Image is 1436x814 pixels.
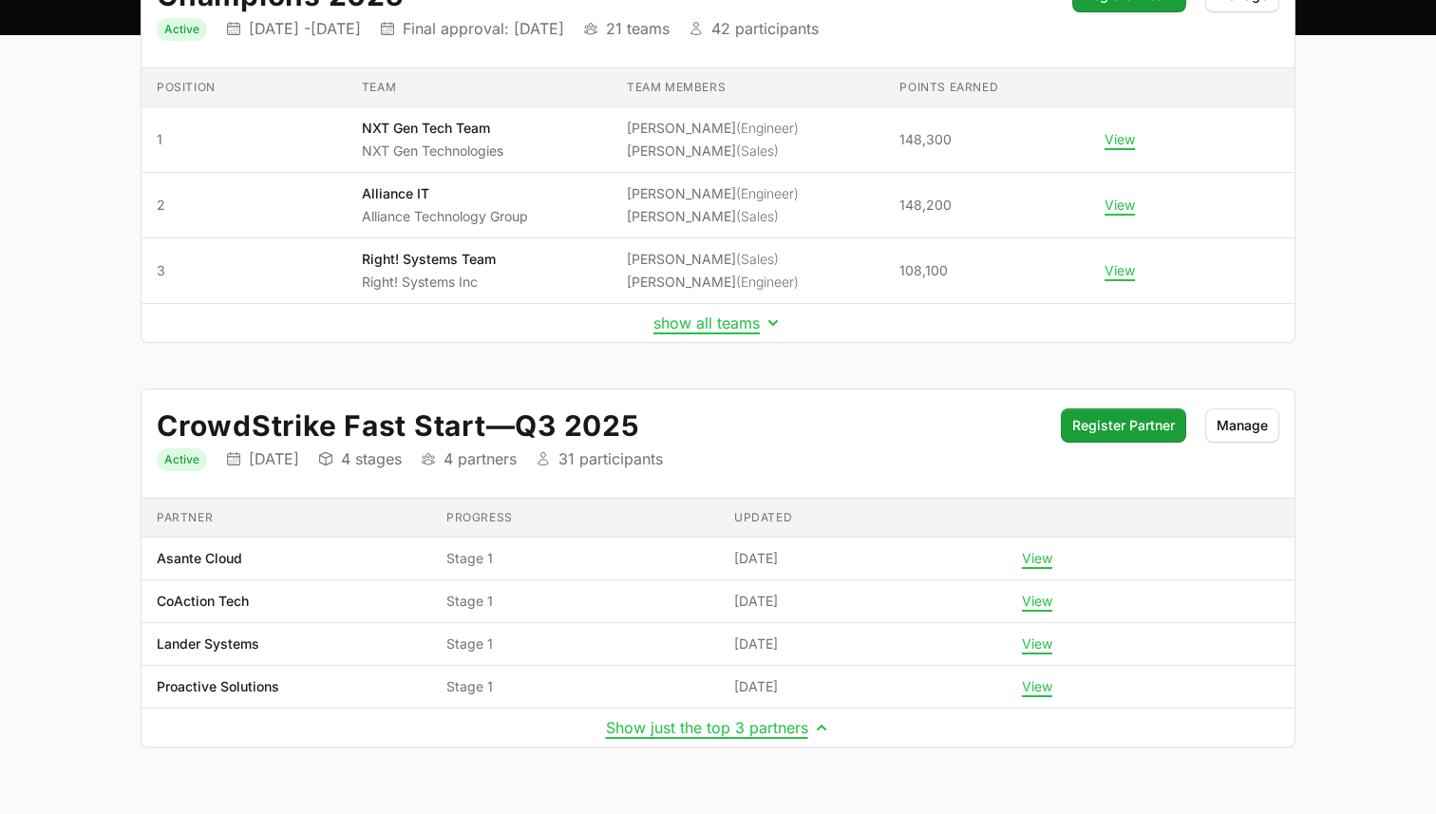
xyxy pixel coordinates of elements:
p: 42 participants [711,19,819,38]
li: [PERSON_NAME] [627,273,799,292]
p: [DATE] - [DATE] [249,19,361,38]
span: — [486,408,516,443]
span: (Sales) [736,208,779,224]
span: (Engineer) [736,185,799,201]
button: View [1022,593,1052,610]
p: Proactive Solutions [157,677,279,696]
span: 3 [157,261,331,280]
span: 1 [157,130,331,149]
span: 108,100 [899,261,948,280]
span: [DATE] [734,677,778,696]
p: CoAction Tech [157,592,249,611]
button: Show just the top 3 partners [606,718,831,737]
p: Lander Systems [157,634,259,653]
p: Right! Systems Inc [362,273,496,292]
h2: CrowdStrike Fast Start Q3 2025 [157,408,1042,443]
span: Register Partner [1072,414,1175,437]
button: View [1022,635,1052,653]
button: View [1105,197,1135,214]
span: 148,300 [899,130,952,149]
button: View [1105,262,1135,279]
span: (Sales) [736,251,779,267]
span: Stage 1 [446,677,704,696]
span: (Sales) [736,142,779,159]
th: Partner [142,499,431,538]
li: [PERSON_NAME] [627,119,799,138]
div: Initiative details [141,388,1295,748]
span: 2 [157,196,331,215]
li: [PERSON_NAME] [627,142,799,161]
th: Team [347,68,612,107]
span: [DATE] [734,634,778,653]
button: show all teams [653,313,783,332]
li: [PERSON_NAME] [627,250,799,269]
p: 31 participants [558,449,663,468]
p: [DATE] [249,449,299,468]
p: 4 stages [341,449,402,468]
p: Right! Systems Team [362,250,496,269]
span: Stage 1 [446,592,704,611]
span: [DATE] [734,592,778,611]
span: Stage 1 [446,549,704,568]
th: Team members [612,68,884,107]
span: 148,200 [899,196,952,215]
p: Asante Cloud [157,549,242,568]
li: [PERSON_NAME] [627,207,799,226]
span: Manage [1217,414,1268,437]
p: NXT Gen Tech Team [362,119,503,138]
p: Final approval: [DATE] [403,19,564,38]
button: View [1022,678,1052,695]
th: Points earned [884,68,1089,107]
span: [DATE] [734,549,778,568]
p: 4 partners [444,449,517,468]
li: [PERSON_NAME] [627,184,799,203]
th: Progress [431,499,719,538]
span: (Engineer) [736,274,799,290]
p: Alliance Technology Group [362,207,528,226]
span: Stage 1 [446,634,704,653]
p: 21 teams [606,19,670,38]
p: Alliance IT [362,184,528,203]
button: View [1022,550,1052,567]
p: NXT Gen Technologies [362,142,503,161]
th: Position [142,68,347,107]
span: (Engineer) [736,120,799,136]
button: Register Partner [1061,408,1186,443]
button: View [1105,131,1135,148]
button: Manage [1205,408,1279,443]
th: Updated [719,499,1007,538]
